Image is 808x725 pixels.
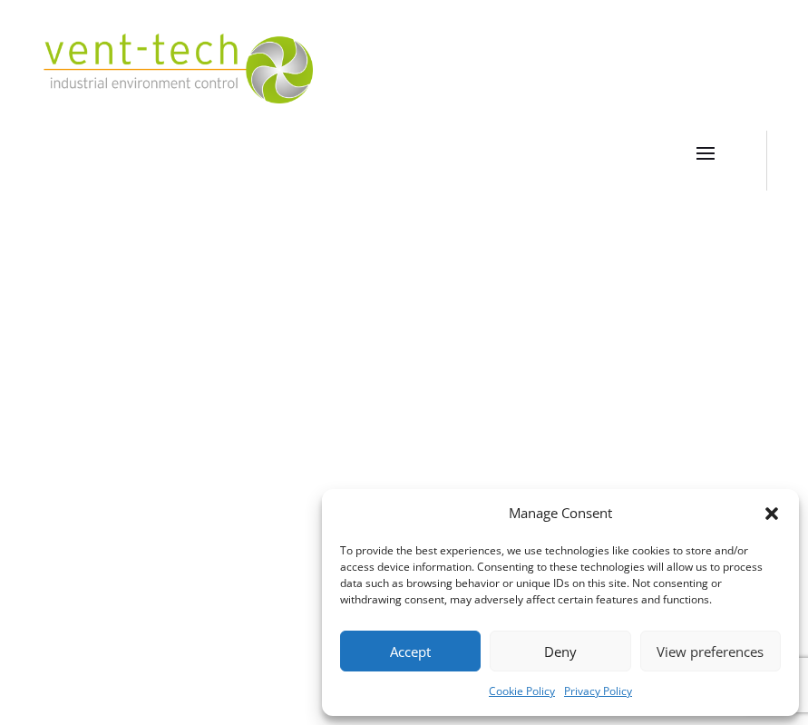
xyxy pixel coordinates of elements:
button: Accept [340,631,481,671]
button: View preferences [640,631,781,671]
img: 2023-09-27T08_35_16.549ZVENT-TECH---Clear-background [41,34,313,103]
a: Cookie Policy [489,681,555,702]
a: Privacy Policy [564,681,632,702]
button: Deny [490,631,630,671]
div: To provide the best experiences, we use technologies like cookies to store and/or access device i... [340,543,779,608]
div: Manage Consent [509,503,612,524]
div: Close dialog [763,505,781,523]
